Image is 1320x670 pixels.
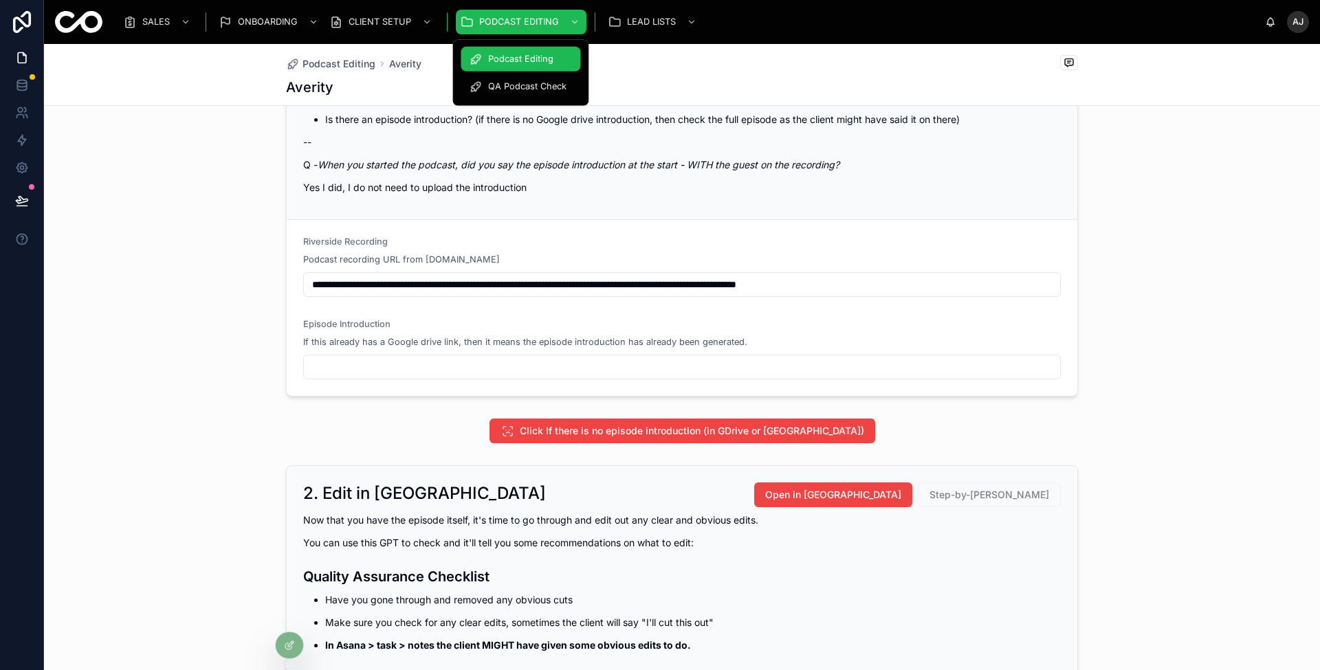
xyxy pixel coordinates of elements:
[142,16,170,27] span: SALES
[325,10,439,34] a: CLIENT SETUP
[303,236,388,247] span: Riverside Recording
[456,10,586,34] a: PODCAST EDITING
[303,319,390,329] span: Episode Introduction
[113,7,1265,37] div: scrollable content
[214,10,325,34] a: ONBOARDING
[302,57,375,71] span: Podcast Editing
[389,57,421,71] a: Averity
[754,482,912,507] button: Open in [GEOGRAPHIC_DATA]
[488,54,553,65] span: Podcast Editing
[303,254,500,265] span: Podcast recording URL from [DOMAIN_NAME]
[303,157,1061,172] p: Q -
[303,482,546,504] h2: 2. Edit in [GEOGRAPHIC_DATA]
[286,78,333,97] h1: Averity
[488,81,566,92] span: QA Podcast Check
[520,424,864,438] span: Click If there is no episode introduction (in GDrive or [GEOGRAPHIC_DATA])
[325,112,1061,126] p: Is there an episode introduction? (if there is no Google drive introduction, then check the full ...
[238,16,298,27] span: ONBOARDING
[765,488,901,502] span: Open in [GEOGRAPHIC_DATA]
[303,535,1061,550] p: You can use this GPT to check and it'll tell you some recommendations on what to edit:
[286,57,375,71] a: Podcast Editing
[303,566,1061,587] h3: Quality Assurance Checklist
[303,135,1061,149] p: --
[318,159,839,170] em: When you started the podcast, did you say the episode introduction at the start - WITH the guest ...
[479,16,559,27] span: PODCAST EDITING
[1292,16,1303,27] span: AJ
[604,10,703,34] a: LEAD LISTS
[303,337,747,348] span: If this already has a Google drive link, then it means the episode introduction has already been ...
[325,592,1061,607] p: Have you gone through and removed any obvious cuts
[303,513,1061,527] p: Now that you have the episode itself, it's time to go through and edit out any clear and obvious ...
[119,10,197,34] a: SALES
[303,180,1061,194] p: Yes I did, I do not need to upload the introduction
[461,74,580,99] a: QA Podcast Check
[489,418,875,443] button: Click If there is no episode introduction (in GDrive or [GEOGRAPHIC_DATA])
[55,11,102,33] img: App logo
[325,615,1061,629] p: Make sure you check for any clear edits, sometimes the client will say "I'll cut this out"
[325,639,691,651] strong: In Asana > task > notes the client MIGHT have given some obvious edits to do.
[349,16,411,27] span: CLIENT SETUP
[461,47,580,71] a: Podcast Editing
[627,16,676,27] span: LEAD LISTS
